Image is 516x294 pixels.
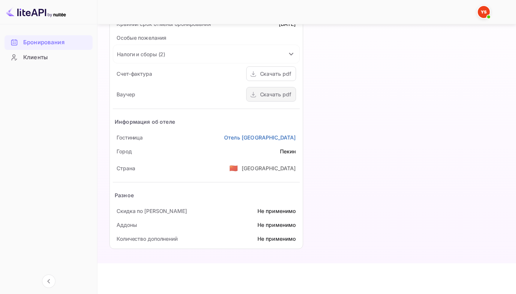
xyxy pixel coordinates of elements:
[113,45,299,63] div: Налоги и сборы (2)
[4,50,93,65] div: Клиенты
[117,208,187,214] ya-tr-span: Скидка по [PERSON_NAME]
[117,134,143,141] ya-tr-span: Гостиница
[242,165,296,171] ya-tr-span: [GEOGRAPHIC_DATA]
[257,208,296,214] ya-tr-span: Не применимо
[117,235,178,242] ya-tr-span: Количество дополнений
[117,148,132,154] ya-tr-span: Город
[117,222,137,228] ya-tr-span: Аддоны
[117,165,135,171] ya-tr-span: Страна
[257,235,296,242] ya-tr-span: Не применимо
[6,6,66,18] img: Логотип LiteAPI
[117,91,135,97] ya-tr-span: Ваучер
[224,134,296,141] ya-tr-span: Отель [GEOGRAPHIC_DATA]
[23,38,64,47] ya-tr-span: Бронирования
[4,35,93,50] div: Бронирования
[163,51,165,57] ya-tr-span: )
[280,148,296,154] ya-tr-span: Пекин
[260,70,291,77] ya-tr-span: Скачать pdf
[23,53,48,62] ya-tr-span: Клиенты
[478,6,490,18] img: Служба Поддержки Яндекса
[160,51,163,57] ya-tr-span: 2
[117,70,152,77] ya-tr-span: Счет-фактура
[117,51,160,57] ya-tr-span: Налоги и сборы (
[117,34,166,41] ya-tr-span: Особые пожелания
[229,161,238,175] span: США
[115,192,134,198] ya-tr-span: Разное
[115,118,175,125] ya-tr-span: Информация об отеле
[229,164,238,172] ya-tr-span: 🇨🇳
[4,35,93,49] a: Бронирования
[260,91,291,97] ya-tr-span: Скачать pdf
[257,222,296,228] ya-tr-span: Не применимо
[224,133,296,141] a: Отель [GEOGRAPHIC_DATA]
[4,50,93,64] a: Клиенты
